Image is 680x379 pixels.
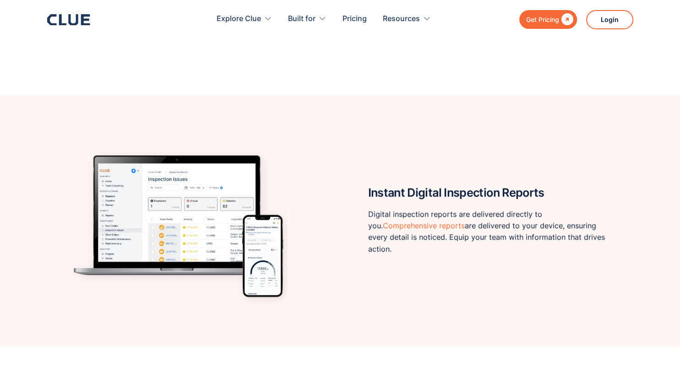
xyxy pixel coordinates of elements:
[288,5,316,33] div: Built for
[217,5,272,33] div: Explore Clue
[70,130,288,311] img: inspection-reports-actionable-details-clue
[586,10,633,29] a: Login
[383,5,420,33] div: Resources
[288,5,326,33] div: Built for
[368,187,610,199] h2: Instant Digital Inspection Reports
[368,209,610,255] p: Digital inspection reports are delivered directly to you. are delivered to your device, ensuring ...
[217,5,261,33] div: Explore Clue
[526,14,559,25] div: Get Pricing
[559,14,573,25] div: 
[519,10,577,29] a: Get Pricing
[383,221,465,230] a: Comprehensive reports
[383,5,431,33] div: Resources
[343,5,367,33] a: Pricing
